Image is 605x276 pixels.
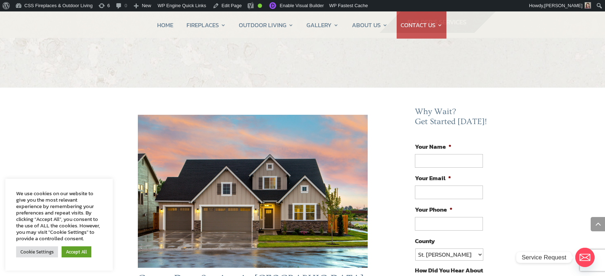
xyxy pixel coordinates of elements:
span: [PERSON_NAME] [544,3,582,8]
a: FIREPLACES [187,11,226,39]
label: Your Email [415,174,451,182]
a: Cookie Settings [16,246,58,257]
label: County [415,237,435,245]
a: ABOUT US [352,11,388,39]
a: Email [575,248,595,267]
div: We use cookies on our website to give you the most relevant experience by remembering your prefer... [16,190,102,242]
a: HOME [157,11,173,39]
img: garage [138,115,368,268]
h2: Why Wait? Get Started [DATE]! [415,107,489,130]
label: Your Name [415,143,451,151]
div: Good [258,4,262,8]
a: OUTDOOR LIVING [239,11,294,39]
label: Your Phone [415,206,452,213]
a: Accept All [62,246,91,257]
a: GALLERY [306,11,339,39]
a: CONTACT US [401,11,442,39]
